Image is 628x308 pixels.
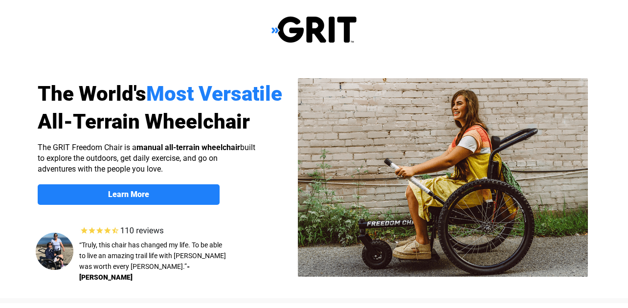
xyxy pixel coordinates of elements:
span: The World's [38,82,146,106]
span: “Truly, this chair has changed my life. To be able to live an amazing trail life with [PERSON_NAM... [79,241,226,270]
span: The GRIT Freedom Chair is a built to explore the outdoors, get daily exercise, and go on adventur... [38,143,255,174]
strong: manual all-terrain wheelchair [136,143,240,152]
span: All-Terrain Wheelchair [38,110,250,133]
strong: Learn More [108,190,149,199]
span: Most Versatile [146,82,282,106]
a: Learn More [38,184,220,205]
